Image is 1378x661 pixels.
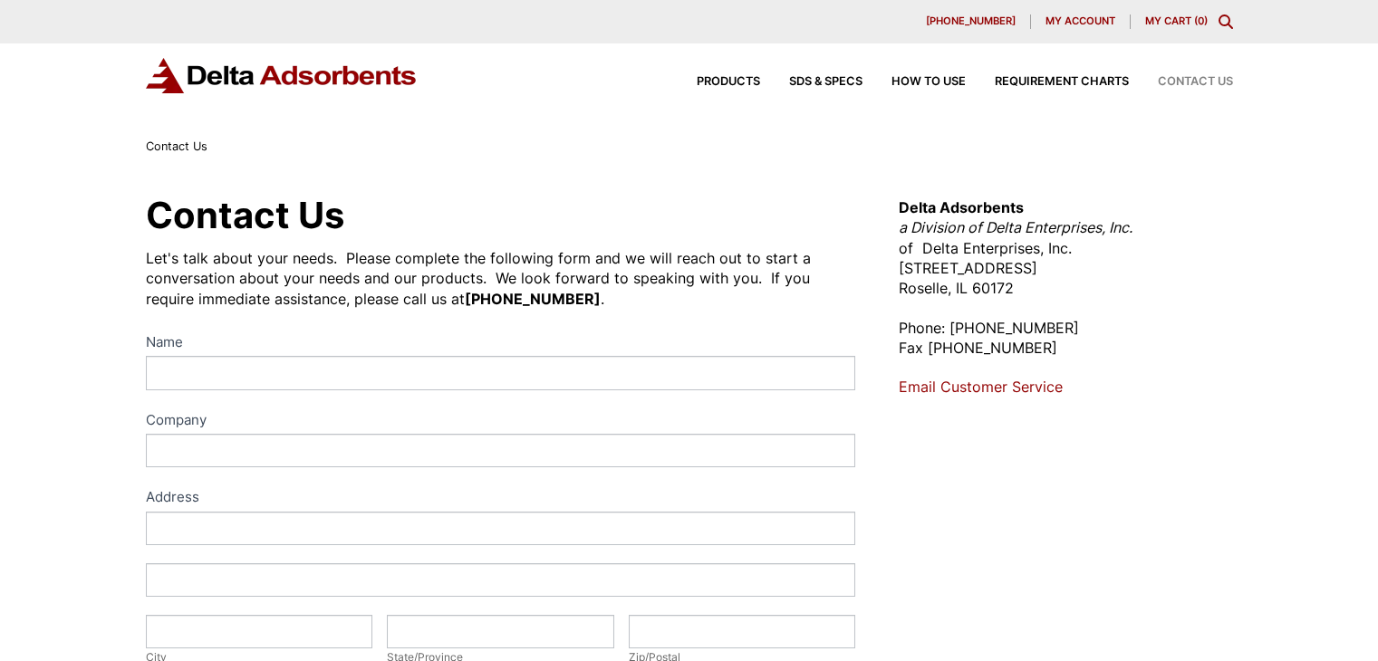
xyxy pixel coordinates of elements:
[899,378,1063,396] a: Email Customer Service
[862,76,966,88] a: How to Use
[146,58,418,93] img: Delta Adsorbents
[146,139,207,153] span: Contact Us
[1158,76,1233,88] span: Contact Us
[465,290,601,308] strong: [PHONE_NUMBER]
[146,248,856,309] div: Let's talk about your needs. Please complete the following form and we will reach out to start a ...
[995,76,1129,88] span: Requirement Charts
[1031,14,1131,29] a: My account
[146,330,856,357] label: Name
[891,76,966,88] span: How to Use
[146,197,856,234] h1: Contact Us
[697,76,760,88] span: Products
[1145,14,1208,27] a: My Cart (0)
[899,218,1132,236] em: a Division of Delta Enterprises, Inc.
[1129,76,1233,88] a: Contact Us
[789,76,862,88] span: SDS & SPECS
[1046,16,1115,26] span: My account
[899,198,1024,216] strong: Delta Adsorbents
[1219,14,1233,29] div: Toggle Modal Content
[146,485,856,512] div: Address
[760,76,862,88] a: SDS & SPECS
[899,197,1232,299] p: of Delta Enterprises, Inc. [STREET_ADDRESS] Roselle, IL 60172
[899,318,1232,359] p: Phone: [PHONE_NUMBER] Fax [PHONE_NUMBER]
[146,408,856,435] label: Company
[668,76,760,88] a: Products
[926,16,1016,26] span: [PHONE_NUMBER]
[966,76,1129,88] a: Requirement Charts
[1198,14,1204,27] span: 0
[911,14,1031,29] a: [PHONE_NUMBER]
